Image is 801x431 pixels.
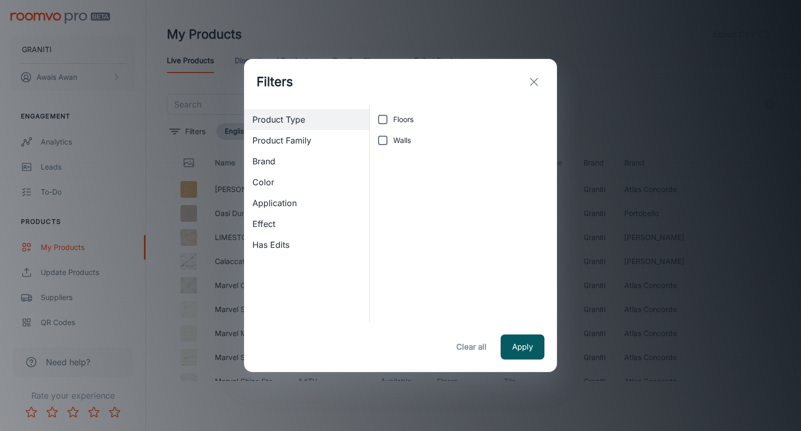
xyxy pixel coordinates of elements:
[252,218,361,230] span: Effect
[244,172,369,193] div: Color
[252,155,361,167] span: Brand
[252,113,361,126] span: Product Type
[451,334,492,360] button: Clear all
[244,234,369,255] div: Has Edits
[244,193,369,213] div: Application
[244,109,369,130] div: Product Type
[244,151,369,172] div: Brand
[252,134,361,147] span: Product Family
[244,213,369,234] div: Effect
[252,238,361,251] span: Has Edits
[393,135,411,146] span: Walls
[257,73,293,91] h1: Filters
[252,197,361,209] span: Application
[524,71,544,92] button: exit
[501,334,544,360] button: Apply
[252,176,361,188] span: Color
[244,130,369,151] div: Product Family
[393,114,414,125] span: Floors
